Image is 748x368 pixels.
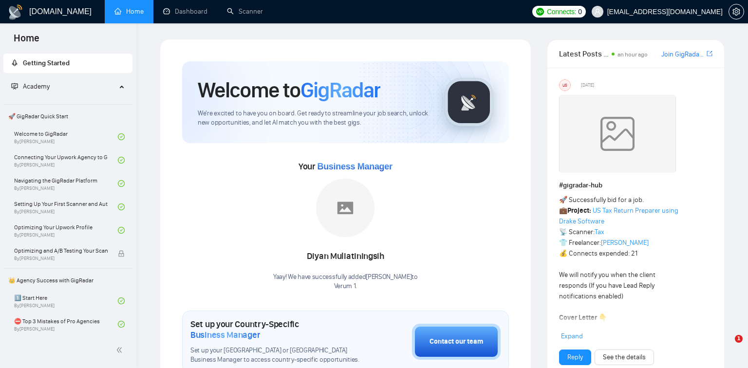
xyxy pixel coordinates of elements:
span: fund-projection-screen [11,83,18,90]
span: Expand [561,332,583,340]
span: By [PERSON_NAME] [14,256,108,261]
a: Connecting Your Upwork Agency to GigRadarBy[PERSON_NAME] [14,149,118,171]
span: check-circle [118,297,125,304]
a: Navigating the GigRadar PlatformBy[PERSON_NAME] [14,173,118,194]
p: Verum 1 . [273,282,418,291]
div: Yaay! We have successfully added [PERSON_NAME] to [273,273,418,291]
img: upwork-logo.png [536,8,544,16]
span: Connects: [547,6,576,17]
a: 1️⃣ Start HereBy[PERSON_NAME] [14,290,118,312]
span: check-circle [118,321,125,328]
span: check-circle [118,157,125,164]
span: Optimizing and A/B Testing Your Scanner for Better Results [14,246,108,256]
img: logo [8,4,23,20]
li: Getting Started [3,54,132,73]
a: setting [729,8,744,16]
div: US [560,80,570,91]
span: check-circle [118,133,125,140]
a: Tax [595,228,604,236]
a: [PERSON_NAME] [601,239,649,247]
span: double-left [116,345,126,355]
a: dashboardDashboard [163,7,207,16]
span: Academy [11,82,50,91]
button: Contact our team [412,324,501,360]
span: GigRadar [300,77,380,103]
strong: Cover Letter 👇 [559,313,607,322]
h1: Welcome to [198,77,380,103]
span: check-circle [118,203,125,210]
a: ⛔ Top 3 Mistakes of Pro AgenciesBy[PERSON_NAME] [14,313,118,335]
span: Getting Started [23,59,70,67]
span: Your [299,161,393,172]
span: Business Manager [317,162,392,171]
span: check-circle [118,227,125,234]
span: rocket [11,59,18,66]
h1: Set up your Country-Specific [190,319,363,340]
span: 0 [578,6,582,17]
span: We're excited to have you on board. Get ready to streamline your job search, unlock new opportuni... [198,109,429,128]
a: homeHome [114,7,144,16]
span: user [594,8,601,15]
span: Set up your [GEOGRAPHIC_DATA] or [GEOGRAPHIC_DATA] Business Manager to access country-specific op... [190,346,363,365]
iframe: Intercom live chat [715,335,738,358]
div: Diyan Muliatiningsih [273,248,418,265]
button: Reply [559,350,591,365]
span: 👑 Agency Success with GigRadar [4,271,131,290]
a: Optimizing Your Upwork ProfileBy[PERSON_NAME] [14,220,118,241]
span: Academy [23,82,50,91]
span: 🚀 GigRadar Quick Start [4,107,131,126]
span: an hour ago [617,51,648,58]
img: weqQh+iSagEgQAAAABJRU5ErkJggg== [559,95,676,173]
span: export [707,50,712,57]
a: Reply [567,352,583,363]
a: See the details [603,352,646,363]
span: lock [118,250,125,257]
img: gigradar-logo.png [445,78,493,127]
span: 1 [735,335,743,343]
span: [DATE] [581,81,594,90]
a: Welcome to GigRadarBy[PERSON_NAME] [14,126,118,147]
strong: Project: [567,206,591,215]
button: setting [729,4,744,19]
span: Latest Posts from the GigRadar Community [559,48,609,60]
a: export [707,49,712,58]
img: placeholder.png [316,179,374,237]
span: Home [6,31,47,52]
span: Business Manager [190,330,260,340]
a: Setting Up Your First Scanner and Auto-BidderBy[PERSON_NAME] [14,196,118,218]
a: Join GigRadar Slack Community [661,49,705,60]
h1: # gigradar-hub [559,180,712,191]
span: check-circle [118,180,125,187]
a: US Tax Return Preparer using Drake Software [559,206,678,225]
button: See the details [595,350,654,365]
a: searchScanner [227,7,263,16]
div: Contact our team [430,336,483,347]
